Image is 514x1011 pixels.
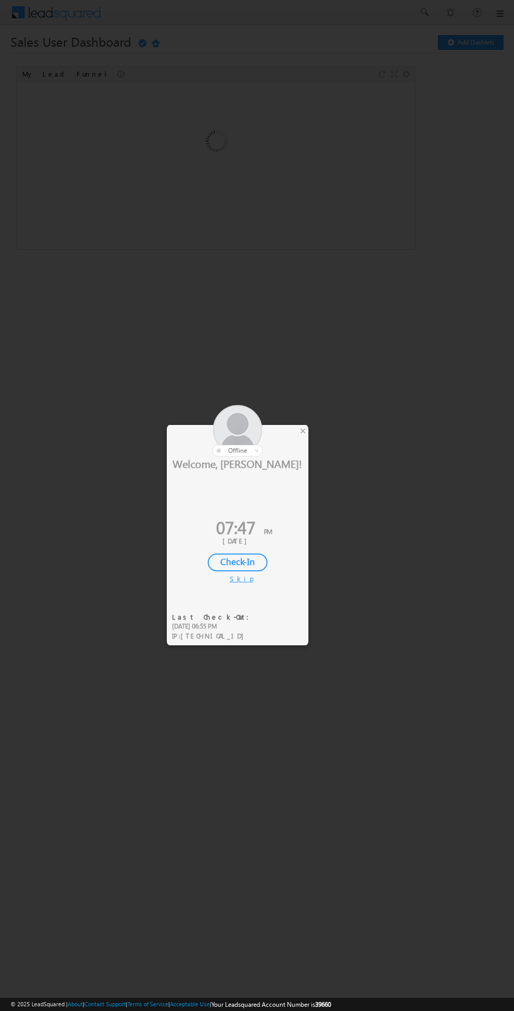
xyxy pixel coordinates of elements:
div: Skip [230,574,245,583]
span: 39660 [315,1001,331,1008]
span: Your Leadsquared Account Number is [211,1001,331,1008]
div: Last Check-Out: [172,612,255,622]
div: Welcome, [PERSON_NAME]! [167,456,308,470]
div: × [297,425,308,437]
a: Acceptable Use [170,1001,210,1007]
span: offline [228,446,247,454]
a: Terms of Service [127,1001,168,1007]
span: 07:47 [216,515,255,539]
div: IP : [172,631,255,641]
a: About [68,1001,83,1007]
div: Check-In [208,554,267,571]
div: [DATE] 06:55 PM [172,622,255,631]
span: © 2025 LeadSquared | | | | | [10,999,331,1009]
div: [DATE] [175,536,301,546]
span: PM [264,527,272,536]
span: [TECHNICAL_ID] [180,631,249,640]
a: Contact Support [84,1001,126,1007]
